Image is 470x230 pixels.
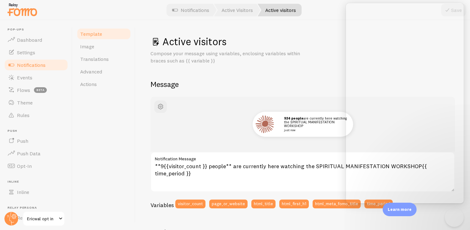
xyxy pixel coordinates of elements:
[76,53,131,65] a: Translations
[4,59,68,71] a: Notifications
[251,200,276,208] button: html_title
[4,186,68,198] a: Inline
[4,109,68,121] a: Rules
[8,129,68,133] span: Push
[150,79,455,89] h2: Message
[4,34,68,46] a: Dashboard
[150,201,174,209] h3: Variables
[76,40,131,53] a: Image
[209,200,248,208] button: page_or_website
[17,138,28,144] span: Push
[80,81,97,87] span: Actions
[4,147,68,160] a: Push Data
[17,37,42,43] span: Dashboard
[80,68,102,75] span: Advanced
[313,200,361,208] button: html_meta_fomo_title
[150,152,455,163] label: Notification Message
[17,49,35,56] span: Settings
[284,116,347,132] p: are currently here watching the SPIRITUAL MANIFESTATION WORKSHOP
[284,129,345,132] small: just now
[4,96,68,109] a: Theme
[279,200,309,208] button: html_first_h1
[346,3,464,203] iframe: Help Scout Beacon - Live Chat, Contact Form, and Knowledge Base
[383,203,417,216] div: Learn more
[80,56,109,62] span: Translations
[17,74,32,81] span: Events
[17,150,41,157] span: Push Data
[4,84,68,96] a: Flows beta
[23,211,65,226] a: Ericwal opt in
[76,65,131,78] a: Advanced
[4,46,68,59] a: Settings
[284,116,303,120] strong: 934 people
[76,78,131,90] a: Actions
[80,43,94,50] span: Image
[17,189,29,195] span: Inline
[175,200,205,208] button: visitor_count
[4,71,68,84] a: Events
[17,99,33,106] span: Theme
[445,208,464,227] iframe: Help Scout Beacon - Close
[4,160,68,172] a: Opt-In
[388,206,412,212] p: Learn more
[17,163,32,169] span: Opt-In
[27,215,57,222] span: Ericwal opt in
[80,31,102,37] span: Template
[17,62,46,68] span: Notifications
[7,2,38,18] img: fomo-relay-logo-orange.svg
[150,50,301,64] p: Compose your message using variables, enclosing variables within braces such as {{ variable }}
[8,28,68,32] span: Pop-ups
[8,180,68,184] span: Inline
[17,87,30,93] span: Flows
[17,112,30,118] span: Rules
[4,135,68,147] a: Push
[8,206,68,210] span: Relay Persona
[254,113,276,136] img: Fomo
[150,35,455,48] h1: Active visitors
[76,28,131,40] a: Template
[34,87,47,93] span: beta
[364,200,393,208] button: time_period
